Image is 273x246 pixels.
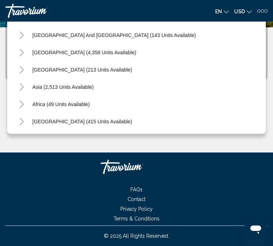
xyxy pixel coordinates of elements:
[14,45,29,60] button: Toggle South America (4,358 units available)
[32,32,196,38] span: [GEOGRAPHIC_DATA] and [GEOGRAPHIC_DATA] (143 units available)
[114,216,159,222] span: Terms & Conditions
[32,50,136,55] span: [GEOGRAPHIC_DATA] (4,358 units available)
[29,44,140,61] button: [GEOGRAPHIC_DATA] (4,358 units available)
[32,67,132,73] span: [GEOGRAPHIC_DATA] (213 units available)
[120,196,153,202] a: Contact
[104,233,169,239] span: © 2025 All Rights Reserved.
[14,28,29,42] button: Toggle South Pacific and Oceania (143 units available)
[123,187,150,192] a: FAQs
[244,217,267,240] iframe: Botón para iniciar la ventana de mensajería
[106,216,167,222] a: Terms & Conditions
[120,206,153,212] span: Privacy Policy
[29,96,93,113] button: Africa (49 units available)
[113,206,160,212] a: Privacy Policy
[29,113,136,130] button: [GEOGRAPHIC_DATA] (415 units available)
[130,187,143,192] span: FAQs
[14,97,29,111] button: Toggle Africa (49 units available)
[215,9,222,14] span: en
[128,196,145,202] span: Contact
[234,9,245,14] span: USD
[14,63,29,77] button: Toggle Central America (213 units available)
[215,6,229,17] button: Change language
[32,101,90,107] span: Africa (49 units available)
[14,80,29,94] button: Toggle Asia (2,513 units available)
[32,119,132,124] span: [GEOGRAPHIC_DATA] (415 units available)
[29,27,199,44] button: [GEOGRAPHIC_DATA] and [GEOGRAPHIC_DATA] (143 units available)
[7,1,266,79] div: Search widget
[29,61,136,78] button: [GEOGRAPHIC_DATA] (213 units available)
[14,114,29,129] button: Toggle Middle East (415 units available)
[5,4,133,18] a: Travorium
[234,6,252,17] button: Change currency
[29,79,97,95] button: Asia (2,513 units available)
[32,84,94,90] span: Asia (2,513 units available)
[101,156,172,178] a: Travorium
